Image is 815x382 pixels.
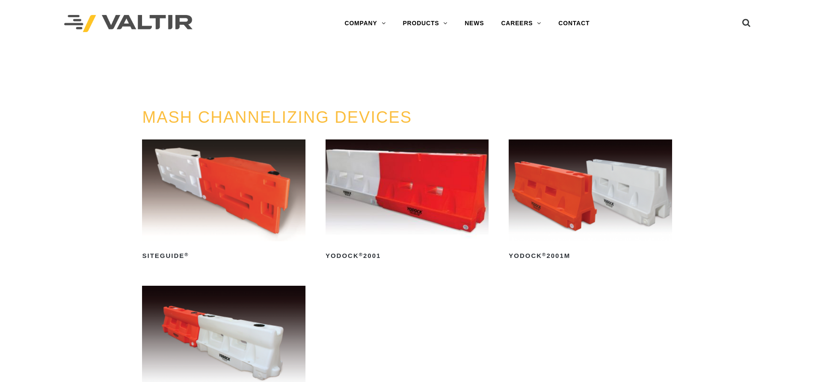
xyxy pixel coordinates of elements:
sup: ® [184,252,189,257]
a: Yodock®2001 [326,139,489,263]
a: MASH CHANNELIZING DEVICES [142,108,412,126]
a: COMPANY [336,15,394,32]
sup: ® [359,252,363,257]
a: Yodock®2001M [509,139,672,263]
a: PRODUCTS [394,15,456,32]
img: Valtir [64,15,193,33]
h2: Yodock 2001 [326,249,489,263]
sup: ® [542,252,546,257]
a: CONTACT [550,15,598,32]
a: SiteGuide® [142,139,305,263]
a: CAREERS [492,15,550,32]
img: Yodock 2001 Water Filled Barrier and Barricade [326,139,489,241]
h2: SiteGuide [142,249,305,263]
h2: Yodock 2001M [509,249,672,263]
a: NEWS [456,15,492,32]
